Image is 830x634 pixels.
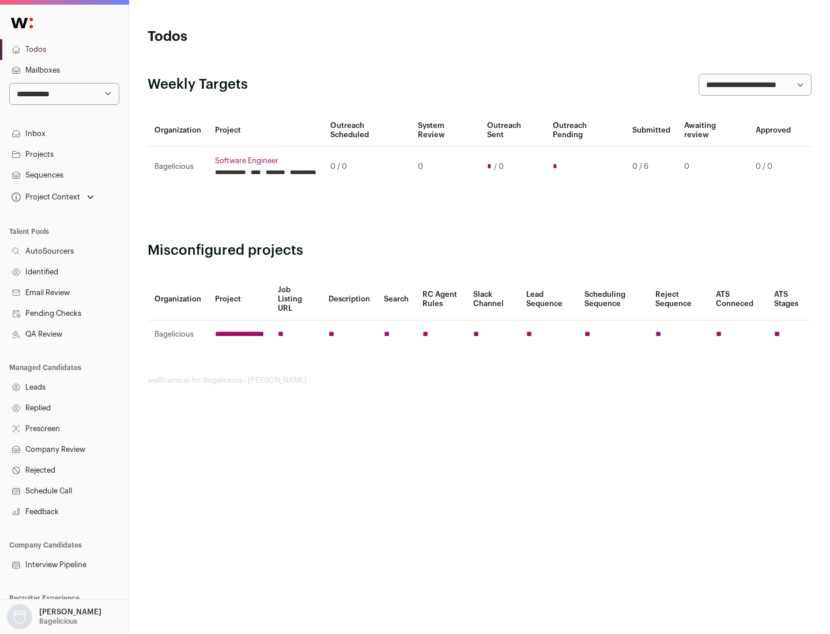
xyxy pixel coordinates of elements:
th: Awaiting review [677,114,749,147]
td: 0 [411,147,480,187]
h2: Weekly Targets [148,76,248,94]
th: Description [322,278,377,320]
th: ATS Conneced [709,278,767,320]
span: / 0 [494,162,504,171]
th: System Review [411,114,480,147]
th: Organization [148,278,208,320]
th: Project [208,114,323,147]
th: Organization [148,114,208,147]
th: Reject Sequence [648,278,710,320]
img: nopic.png [7,604,32,629]
td: 0 / 6 [625,147,677,187]
button: Open dropdown [5,604,104,629]
td: 0 / 0 [323,147,411,187]
th: RC Agent Rules [416,278,466,320]
th: Project [208,278,271,320]
td: 0 [677,147,749,187]
p: Bagelicious [39,617,77,626]
th: Submitted [625,114,677,147]
h1: Todos [148,28,369,46]
th: Outreach Pending [546,114,625,147]
th: Outreach Scheduled [323,114,411,147]
th: Scheduling Sequence [578,278,648,320]
th: Slack Channel [466,278,519,320]
td: Bagelicious [148,147,208,187]
th: Job Listing URL [271,278,322,320]
p: [PERSON_NAME] [39,607,101,617]
td: 0 / 0 [749,147,798,187]
a: Software Engineer [215,156,316,165]
th: Outreach Sent [480,114,546,147]
img: Wellfound [5,12,39,35]
button: Open dropdown [9,189,96,205]
th: Lead Sequence [519,278,578,320]
th: Approved [749,114,798,147]
footer: wellfound:ai for Bagelicious - [PERSON_NAME] [148,376,812,385]
th: ATS Stages [767,278,812,320]
td: Bagelicious [148,320,208,349]
th: Search [377,278,416,320]
div: Project Context [9,193,80,202]
h2: Misconfigured projects [148,241,812,260]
